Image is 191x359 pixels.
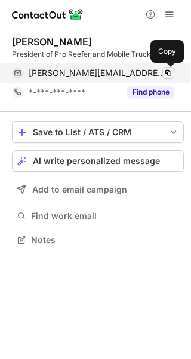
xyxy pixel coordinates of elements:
div: [PERSON_NAME] [12,36,92,48]
button: Find work email [12,208,184,224]
button: AI write personalized message [12,150,184,172]
span: Find work email [31,211,179,221]
div: Save to List / ATS / CRM [33,127,163,137]
img: ContactOut v5.3.10 [12,7,84,22]
span: [PERSON_NAME][EMAIL_ADDRESS][DOMAIN_NAME] [29,68,165,78]
div: President of Pro Reefer and Mobile Truck Services [12,49,184,60]
button: Notes [12,232,184,248]
span: Add to email campaign [32,185,127,194]
button: save-profile-one-click [12,121,184,143]
span: AI write personalized message [33,156,160,166]
button: Reveal Button [127,86,174,98]
span: Notes [31,235,179,245]
button: Add to email campaign [12,179,184,200]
